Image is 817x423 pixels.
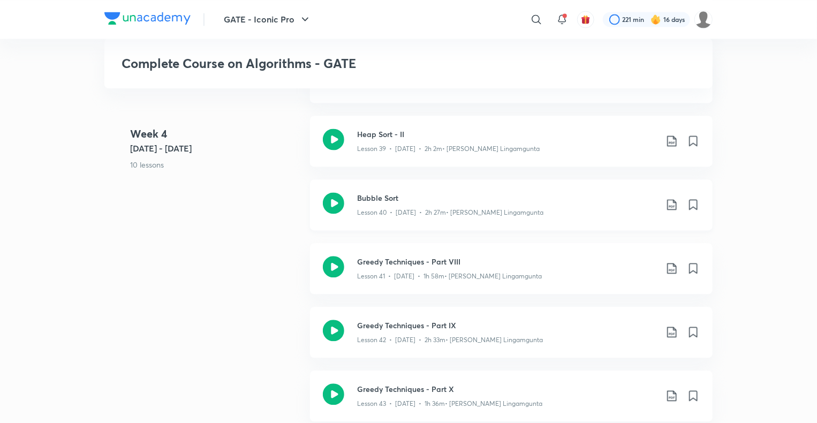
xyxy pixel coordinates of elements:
h3: Bubble Sort [357,192,657,203]
a: Bubble SortLesson 40 • [DATE] • 2h 27m• [PERSON_NAME] Lingamgunta [310,179,713,243]
p: Lesson 43 • [DATE] • 1h 36m • [PERSON_NAME] Lingamgunta [357,399,542,409]
h4: Week 4 [130,126,301,142]
h3: Heap Sort - II [357,129,657,140]
a: Company Logo [104,12,191,27]
h5: [DATE] - [DATE] [130,142,301,155]
img: streak [650,14,661,25]
h3: Greedy Techniques - Part X [357,383,657,395]
img: Company Logo [104,12,191,25]
img: Deepika S S [694,10,713,28]
a: Heap Sort - IILesson 39 • [DATE] • 2h 2m• [PERSON_NAME] Lingamgunta [310,116,713,179]
img: avatar [581,14,591,24]
p: 10 lessons [130,159,301,170]
h3: Greedy Techniques - Part IX [357,320,657,331]
button: avatar [577,11,594,28]
button: GATE - Iconic Pro [217,9,318,30]
a: Greedy Techniques - Part VIIILesson 41 • [DATE] • 1h 58m• [PERSON_NAME] Lingamgunta [310,243,713,307]
p: Lesson 40 • [DATE] • 2h 27m • [PERSON_NAME] Lingamgunta [357,208,543,217]
p: Lesson 42 • [DATE] • 2h 33m • [PERSON_NAME] Lingamgunta [357,335,543,345]
h3: Complete Course on Algorithms - GATE [122,56,541,71]
a: Greedy Techniques - Part IXLesson 42 • [DATE] • 2h 33m• [PERSON_NAME] Lingamgunta [310,307,713,371]
h3: Greedy Techniques - Part VIII [357,256,657,267]
p: Lesson 41 • [DATE] • 1h 58m • [PERSON_NAME] Lingamgunta [357,271,542,281]
p: Lesson 39 • [DATE] • 2h 2m • [PERSON_NAME] Lingamgunta [357,144,540,154]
